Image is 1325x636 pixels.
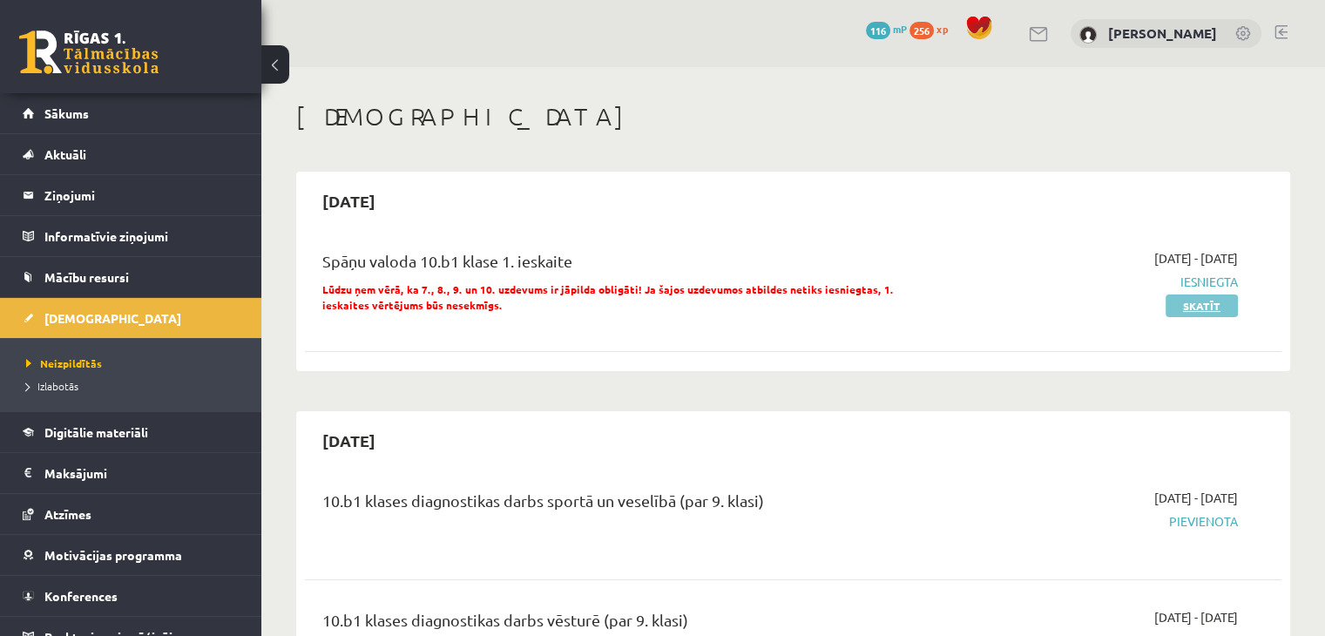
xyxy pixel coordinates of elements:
[866,22,890,39] span: 116
[305,180,393,221] h2: [DATE]
[1166,294,1238,317] a: Skatīt
[44,216,240,256] legend: Informatīvie ziņojumi
[23,298,240,338] a: [DEMOGRAPHIC_DATA]
[23,93,240,133] a: Sākums
[893,22,907,36] span: mP
[44,547,182,563] span: Motivācijas programma
[23,412,240,452] a: Digitālie materiāli
[1154,608,1238,626] span: [DATE] - [DATE]
[26,379,78,393] span: Izlabotās
[909,22,957,36] a: 256 xp
[23,453,240,493] a: Maksājumi
[936,22,948,36] span: xp
[1079,26,1097,44] img: Raivo Jurciks
[19,30,159,74] a: Rīgas 1. Tālmācības vidusskola
[322,282,894,312] span: Lūdzu ņem vērā, ka 7., 8., 9. un 10. uzdevums ir jāpilda obligāti! Ja šajos uzdevumos atbildes ne...
[44,146,86,162] span: Aktuāli
[26,355,244,371] a: Neizpildītās
[23,494,240,534] a: Atzīmes
[23,216,240,256] a: Informatīvie ziņojumi
[44,588,118,604] span: Konferences
[44,506,91,522] span: Atzīmes
[26,356,102,370] span: Neizpildītās
[23,175,240,215] a: Ziņojumi
[23,257,240,297] a: Mācību resursi
[44,424,148,440] span: Digitālie materiāli
[44,105,89,121] span: Sākums
[866,22,907,36] a: 116 mP
[950,273,1238,291] span: Iesniegta
[23,535,240,575] a: Motivācijas programma
[44,269,129,285] span: Mācību resursi
[23,576,240,616] a: Konferences
[44,175,240,215] legend: Ziņojumi
[909,22,934,39] span: 256
[1108,24,1217,42] a: [PERSON_NAME]
[44,453,240,493] legend: Maksājumi
[1154,489,1238,507] span: [DATE] - [DATE]
[26,378,244,394] a: Izlabotās
[305,420,393,461] h2: [DATE]
[1154,249,1238,267] span: [DATE] - [DATE]
[322,489,924,521] div: 10.b1 klases diagnostikas darbs sportā un veselībā (par 9. klasi)
[23,134,240,174] a: Aktuāli
[950,512,1238,531] span: Pievienota
[296,102,1290,132] h1: [DEMOGRAPHIC_DATA]
[44,310,181,326] span: [DEMOGRAPHIC_DATA]
[322,249,924,281] div: Spāņu valoda 10.b1 klase 1. ieskaite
